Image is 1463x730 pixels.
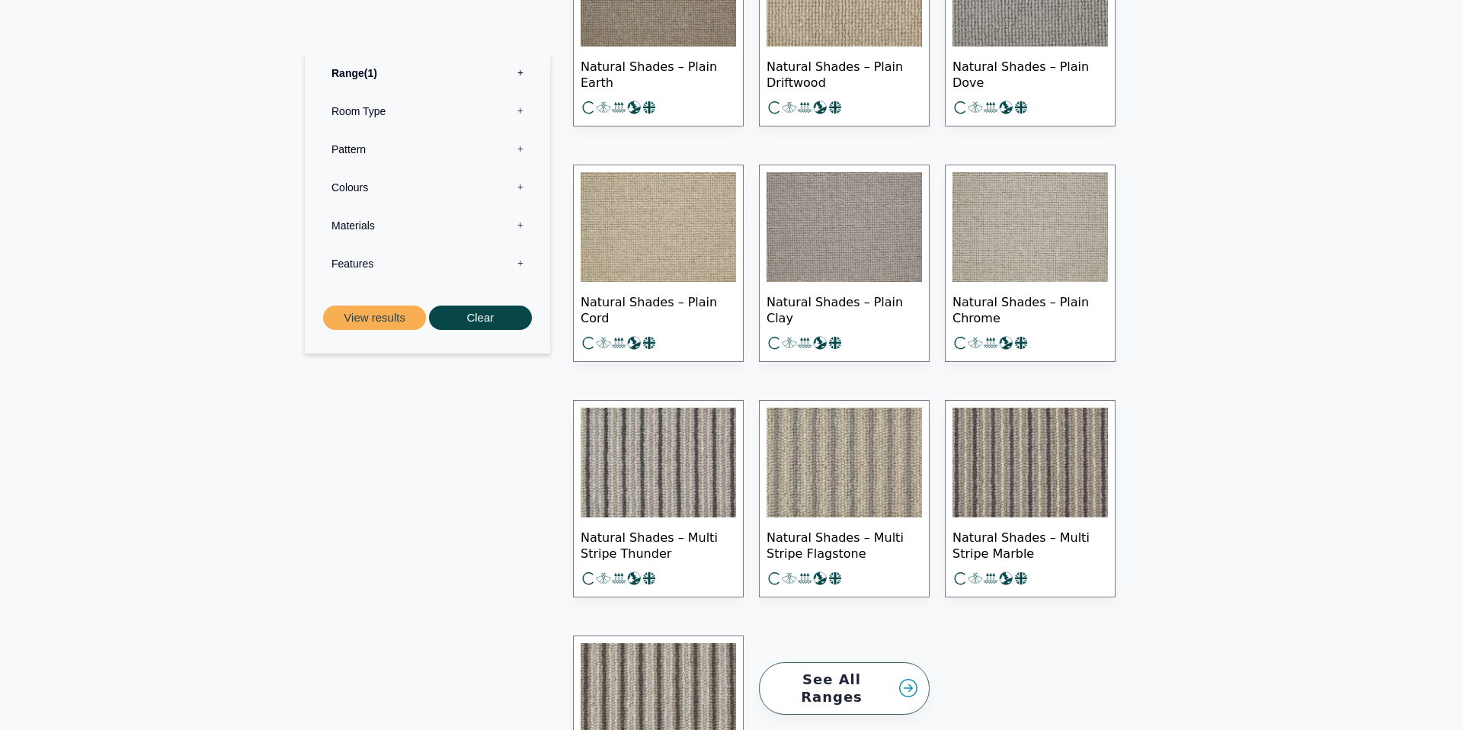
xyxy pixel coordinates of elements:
img: stripe marble warm grey [952,408,1108,517]
label: Materials [316,206,539,244]
label: Features [316,244,539,282]
span: Natural Shades – Plain Chrome [952,282,1108,335]
img: organic grey wool loop [767,172,922,282]
span: Natural Shades – Multi Stripe Flagstone [767,517,922,571]
a: Natural Shades – Plain Chrome [945,165,1116,362]
label: Pattern [316,130,539,168]
span: Natural Shades – Plain Clay [767,282,922,335]
label: Range [316,53,539,91]
span: Natural Shades – Plain Earth [581,46,736,100]
span: Natural Shades – Multi Stripe Thunder [581,517,736,571]
a: Natural Shades – Multi Stripe Thunder [573,400,744,597]
a: Natural Shades – Multi Stripe Marble [945,400,1116,597]
img: Natural Shades - Multi Stripe Thunder [581,408,736,517]
img: Soft Neutrals [767,408,922,517]
span: Natural Shades – Multi Stripe Marble [952,517,1108,571]
span: Natural Shades – Plain Cord [581,282,736,335]
a: See All Ranges [759,662,930,715]
button: Clear [429,305,532,330]
label: Room Type [316,91,539,130]
a: Natural Shades – Multi Stripe Flagstone [759,400,930,597]
a: Natural Shades – Plain Clay [759,165,930,362]
button: View results [323,305,426,330]
span: Natural Shades – Plain Dove [952,46,1108,100]
span: 1 [364,66,377,78]
a: Natural Shades – Plain Cord [573,165,744,362]
label: Colours [316,168,539,206]
img: modern light grey [952,172,1108,282]
span: Natural Shades – Plain Driftwood [767,46,922,100]
img: natural beige [581,172,736,282]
